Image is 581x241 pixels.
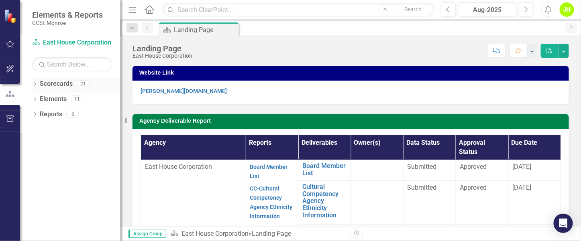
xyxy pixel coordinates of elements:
img: ClearPoint Strategy [4,9,18,23]
td: Double-Click to Edit Right Click for Context Menu [298,160,351,181]
span: Search [404,6,422,12]
a: [PERSON_NAME][DOMAIN_NAME] [141,88,227,94]
div: 11 [71,96,84,103]
a: East House Corporation [181,230,249,237]
div: Aug-2025 [461,5,514,15]
button: JH [560,2,574,17]
div: Landing Page [252,230,291,237]
input: Search Below... [32,57,112,71]
a: Board Member List [250,164,288,179]
button: Search [393,4,433,15]
div: Landing Page [174,25,237,35]
div: 21 [77,81,90,87]
button: Aug-2025 [458,2,516,17]
td: Double-Click to Edit [403,181,456,224]
span: Approved [460,184,487,191]
div: » [170,229,345,239]
p: East House Corporation [145,162,242,172]
span: Elements & Reports [32,10,103,20]
div: Landing Page [133,44,192,53]
span: [DATE] [512,163,531,170]
td: Double-Click to Edit [403,160,456,181]
a: Reports [40,110,62,119]
a: Organizational Chart [250,225,288,241]
a: CC-Cultural Competency Agency Ethnicity Information [250,185,293,219]
td: Double-Click to Edit Right Click for Context Menu [298,181,351,224]
a: Scorecards [40,79,73,89]
span: Submitted [408,184,437,191]
span: Assign Group [128,230,166,238]
h3: Agency Deliverable Report [139,118,565,124]
a: East House Corporation [32,38,112,47]
input: Search ClearPoint... [163,3,435,17]
small: CCSI: Monroe [32,20,103,26]
div: Open Intercom Messenger [554,214,573,233]
a: Cultural Competency Agency Ethnicity Information [302,183,347,219]
span: [DATE] [512,184,531,191]
span: Submitted [408,163,437,170]
div: 6 [66,111,79,117]
td: Double-Click to Edit [456,181,508,224]
a: Elements [40,95,67,104]
td: Double-Click to Edit [456,160,508,181]
span: Approved [460,163,487,170]
a: Board Member List [302,162,347,176]
h3: Website Link [139,70,565,76]
div: East House Corporation [133,53,192,59]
